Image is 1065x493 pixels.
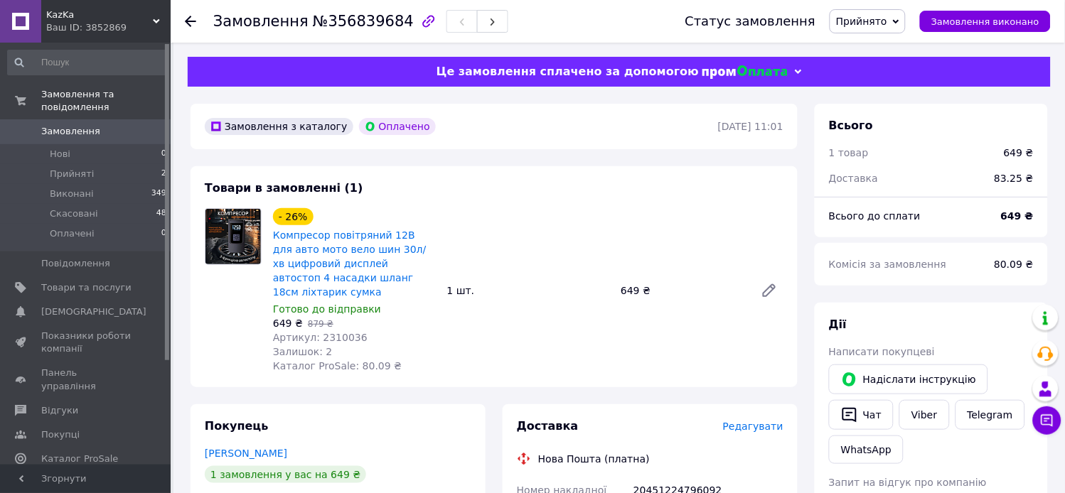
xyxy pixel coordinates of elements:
span: Замовлення [41,125,100,138]
img: evopay logo [702,65,788,79]
span: 0 [161,227,166,240]
span: 879 ₴ [308,319,333,329]
button: Замовлення виконано [920,11,1051,32]
div: Повернутися назад [185,14,196,28]
span: Скасовані [50,207,98,220]
span: Це замовлення сплачено за допомогою [437,65,699,78]
div: Замовлення з каталогу [205,118,353,135]
div: - 26% [273,208,314,225]
span: 48 [156,207,166,220]
button: Чат [829,400,894,430]
span: Всього до сплати [829,210,921,222]
div: Оплачено [359,118,436,135]
button: Чат з покупцем [1033,406,1061,435]
span: Показники роботи компанії [41,330,132,355]
span: Замовлення та повідомлення [41,88,171,114]
span: 649 ₴ [273,318,303,329]
span: Артикул: 2310036 [273,332,368,343]
span: Залишок: 2 [273,346,333,357]
div: 1 замовлення у вас на 649 ₴ [205,466,366,483]
span: 0 [161,148,166,161]
b: 649 ₴ [1001,210,1034,222]
a: Telegram [956,400,1025,430]
span: Всього [829,119,873,132]
div: Ваш ID: 3852869 [46,21,171,34]
span: Панель управління [41,367,132,392]
div: 1 шт. [441,281,616,300]
span: Покупці [41,428,80,441]
div: 83.25 ₴ [986,163,1042,194]
span: Товари в замовленні (1) [205,181,363,195]
span: [DEMOGRAPHIC_DATA] [41,305,146,318]
span: Покупець [205,419,269,433]
span: Оплачені [50,227,95,240]
span: 1 товар [829,147,869,158]
div: Нова Пошта (платна) [535,452,653,466]
span: 80.09 ₴ [995,259,1034,270]
span: 2 [161,168,166,180]
time: [DATE] 11:01 [718,121,783,132]
span: Замовлення виконано [931,16,1039,27]
span: Замовлення [213,13,309,30]
a: Компресор повітряний 12В для авто мото вело шин 30л/хв цифровий дисплей автостоп 4 насадки шланг ... [273,229,427,298]
span: Прийнято [836,16,887,27]
span: Редагувати [723,421,783,432]
span: Доставка [829,173,878,184]
span: Дії [829,318,847,331]
span: KazKa [46,9,153,21]
span: Каталог ProSale: 80.09 ₴ [273,360,402,372]
span: Доставка [517,419,579,433]
span: Товари та послуги [41,281,132,294]
img: Компресор повітряний 12В для авто мото вело шин 30л/хв цифровий дисплей автостоп 4 насадки шланг ... [205,209,261,264]
span: Написати покупцеві [829,346,935,357]
span: Каталог ProSale [41,453,118,465]
a: WhatsApp [829,435,904,464]
span: Виконані [50,188,94,200]
div: 649 ₴ [1004,146,1034,160]
a: Viber [899,400,949,430]
span: Готово до відправки [273,303,381,315]
span: Повідомлення [41,257,110,270]
span: 349 [151,188,166,200]
a: [PERSON_NAME] [205,448,287,459]
button: Надіслати інструкцію [829,364,988,394]
span: Запит на відгук про компанію [829,477,987,488]
a: Редагувати [755,276,783,305]
span: Прийняті [50,168,94,180]
span: Комісія за замовлення [829,259,947,270]
div: Статус замовлення [685,14,816,28]
div: 649 ₴ [615,281,749,300]
span: №356839684 [313,13,414,30]
span: Відгуки [41,404,78,417]
input: Пошук [7,50,168,75]
span: Нові [50,148,70,161]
